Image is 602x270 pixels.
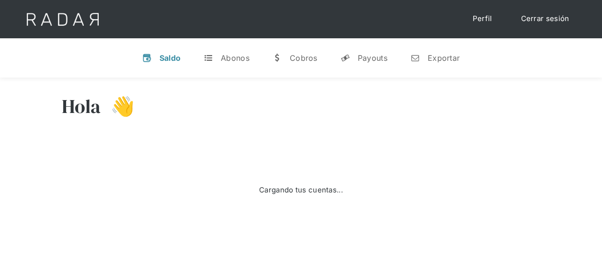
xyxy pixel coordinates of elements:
h3: 👋 [101,94,135,118]
div: w [273,53,282,63]
div: n [410,53,420,63]
div: Cargando tus cuentas... [259,185,343,196]
div: v [142,53,152,63]
div: Exportar [428,53,460,63]
div: Payouts [358,53,387,63]
div: Cobros [290,53,318,63]
a: Perfil [463,10,502,28]
div: y [341,53,350,63]
h3: Hola [62,94,101,118]
div: Abonos [221,53,250,63]
a: Cerrar sesión [511,10,579,28]
div: t [204,53,213,63]
div: Saldo [159,53,181,63]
